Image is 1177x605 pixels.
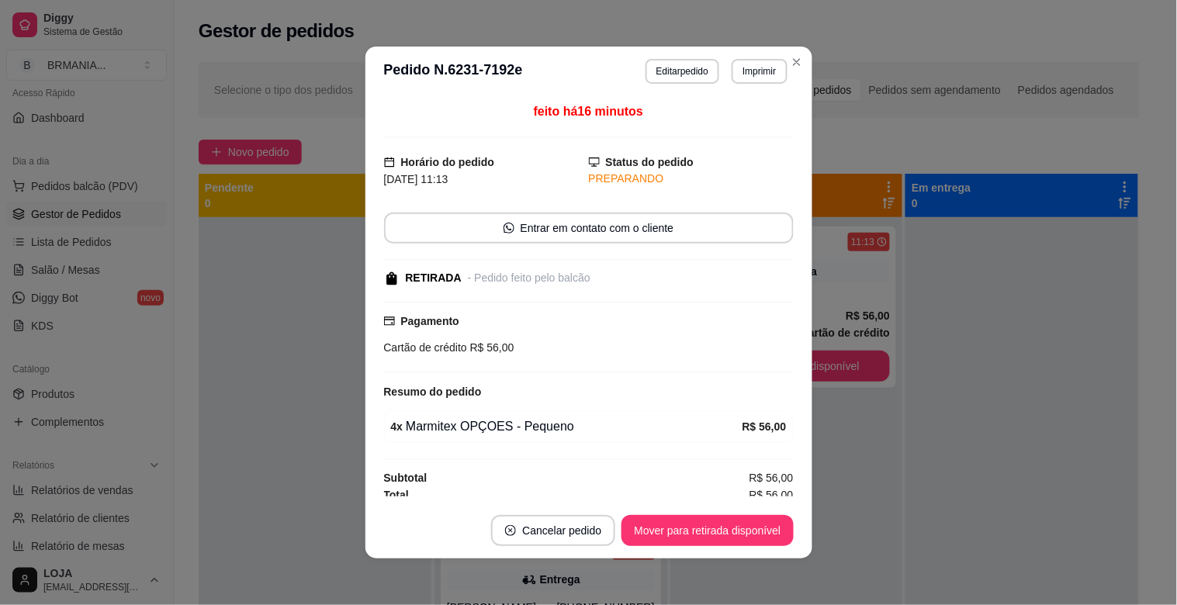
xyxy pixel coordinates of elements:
[384,59,523,84] h3: Pedido N. 6231-7192e
[467,341,514,354] span: R$ 56,00
[384,173,448,185] span: [DATE] 11:13
[401,315,459,327] strong: Pagamento
[534,105,643,118] span: feito há 16 minutos
[384,157,395,168] span: calendar
[749,469,794,486] span: R$ 56,00
[504,223,514,233] span: whats-app
[646,59,719,84] button: Editarpedido
[589,157,600,168] span: desktop
[621,515,793,546] button: Mover para retirada disponível
[589,171,794,187] div: PREPARANDO
[401,156,495,168] strong: Horário do pedido
[743,420,787,433] strong: R$ 56,00
[491,515,615,546] button: close-circleCancelar pedido
[406,270,462,286] div: RETIRADA
[468,270,590,286] div: - Pedido feito pelo balcão
[384,385,482,398] strong: Resumo do pedido
[391,417,743,436] div: Marmitex OPÇOES - Pequeno
[749,486,794,503] span: R$ 56,00
[384,489,409,501] strong: Total
[505,525,516,536] span: close-circle
[784,50,809,74] button: Close
[384,341,467,354] span: Cartão de crédito
[384,472,428,484] strong: Subtotal
[384,316,395,327] span: credit-card
[391,420,403,433] strong: 4 x
[606,156,694,168] strong: Status do pedido
[732,59,787,84] button: Imprimir
[384,213,794,244] button: whats-appEntrar em contato com o cliente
